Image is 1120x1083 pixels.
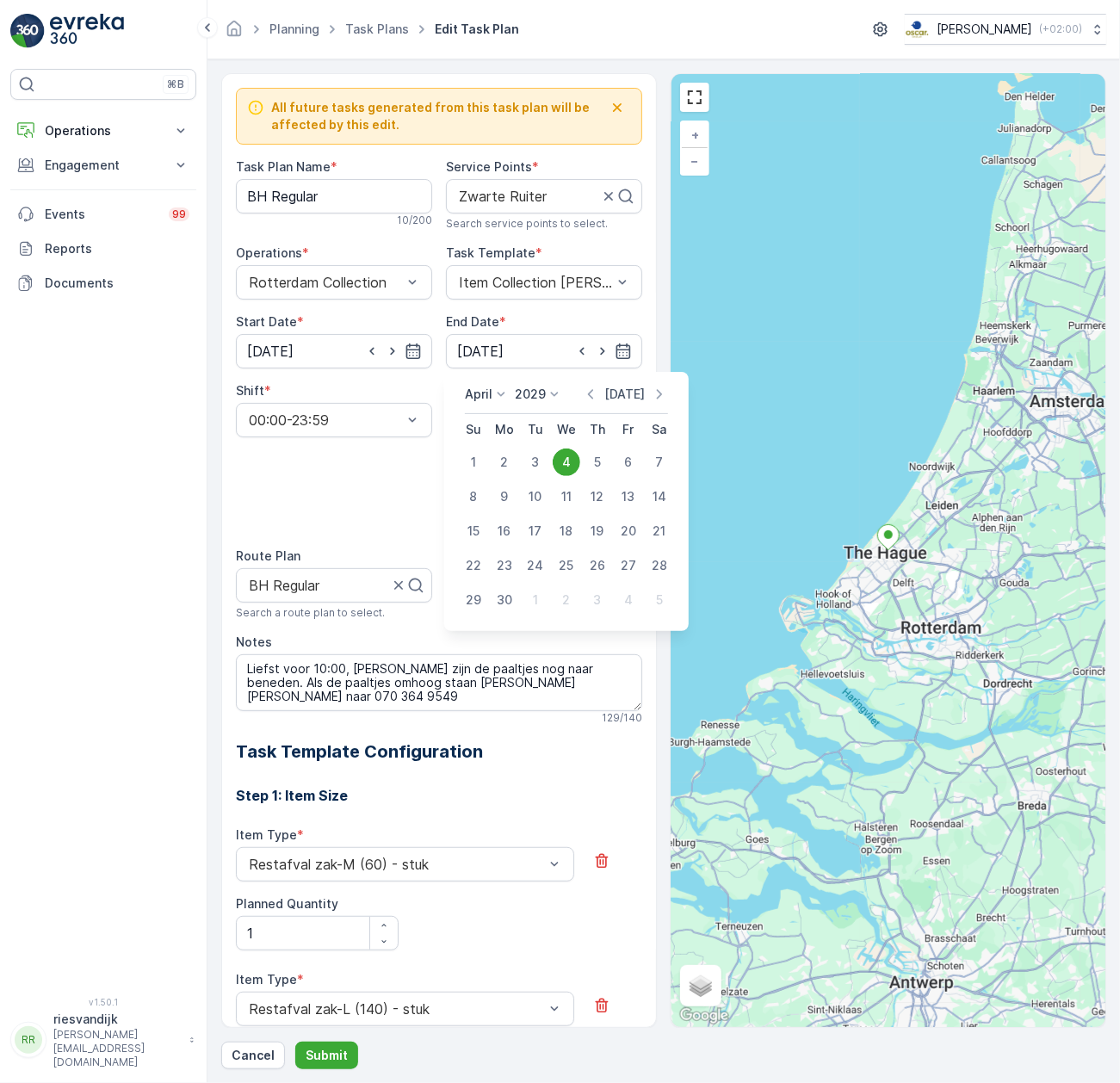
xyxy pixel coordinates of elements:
[271,99,603,133] span: All future tasks generated from this task plan will be affected by this edit.
[50,14,124,48] img: logo_light-DOdMpM7g.png
[691,127,699,142] span: +
[236,334,432,368] input: dd/mm/yyyy
[584,552,611,579] div: 26
[236,896,338,911] label: Planned Quantity
[491,483,518,511] div: 9
[167,77,184,91] p: ⌘B
[45,275,189,292] p: Documents
[345,22,409,36] a: Task Plans
[172,207,186,221] p: 99
[646,483,673,511] div: 14
[605,386,646,403] p: [DATE]
[553,517,580,545] div: 18
[236,654,642,711] textarea: Liefst voor 10:00, [PERSON_NAME] zijn de paaltjes nog naar beneden. Als de paaltjes omhoog staan ...
[551,414,582,445] th: Wednesday
[236,972,297,987] label: Item Type
[10,997,196,1007] span: v 1.50.1
[10,266,196,300] a: Documents
[10,1011,196,1069] button: RRriesvandijk[PERSON_NAME][EMAIL_ADDRESS][DOMAIN_NAME]
[269,22,319,36] a: Planning
[682,122,708,148] a: Zoom In
[10,232,196,266] a: Reports
[446,314,499,329] label: End Date
[491,449,518,476] div: 2
[676,1005,733,1027] img: Google
[458,414,489,445] th: Sunday
[236,548,300,563] label: Route Plan
[615,552,642,579] div: 27
[221,1042,285,1069] button: Cancel
[553,483,580,511] div: 11
[232,1047,275,1064] p: Cancel
[682,84,708,110] a: View Fullscreen
[584,517,611,545] div: 19
[236,634,272,649] label: Notes
[460,483,487,511] div: 8
[615,483,642,511] div: 13
[225,26,244,40] a: Homepage
[460,586,487,614] div: 29
[10,197,196,232] a: Events99
[584,586,611,614] div: 3
[489,414,520,445] th: Monday
[615,517,642,545] div: 20
[676,1005,733,1027] a: Open this area in Google Maps (opens a new window)
[295,1042,358,1069] button: Submit
[584,449,611,476] div: 5
[905,14,1106,45] button: [PERSON_NAME](+02:00)
[553,552,580,579] div: 25
[236,383,264,398] label: Shift
[460,449,487,476] div: 1
[682,148,708,174] a: Zoom Out
[236,785,642,806] h3: Step 1: Item Size
[236,606,385,620] span: Search a route plan to select.
[682,967,720,1005] a: Layers
[45,122,162,139] p: Operations
[465,386,492,403] p: April
[553,449,580,476] div: 4
[10,148,196,183] button: Engagement
[615,449,642,476] div: 6
[236,159,331,174] label: Task Plan Name
[646,517,673,545] div: 21
[905,20,930,39] img: basis-logo_rgb2x.png
[582,414,613,445] th: Thursday
[491,552,518,579] div: 23
[491,517,518,545] div: 16
[236,314,297,329] label: Start Date
[615,586,642,614] div: 4
[45,157,162,174] p: Engagement
[446,159,532,174] label: Service Points
[520,414,551,445] th: Tuesday
[53,1011,181,1028] p: riesvandijk
[602,711,642,725] p: 129 / 140
[10,114,196,148] button: Operations
[306,1047,348,1064] p: Submit
[45,240,189,257] p: Reports
[460,517,487,545] div: 15
[10,14,45,48] img: logo
[646,449,673,476] div: 7
[236,827,297,842] label: Item Type
[45,206,158,223] p: Events
[15,1026,42,1054] div: RR
[553,586,580,614] div: 2
[522,449,549,476] div: 3
[446,334,642,368] input: dd/mm/yyyy
[397,214,432,227] p: 10 / 200
[691,153,700,168] span: −
[1039,22,1082,36] p: ( +02:00 )
[937,21,1032,38] p: [PERSON_NAME]
[515,386,546,403] p: 2029
[522,586,549,614] div: 1
[644,414,675,445] th: Saturday
[613,414,644,445] th: Friday
[522,483,549,511] div: 10
[431,21,523,38] span: Edit Task Plan
[522,552,549,579] div: 24
[446,217,608,231] span: Search service points to select.
[584,483,611,511] div: 12
[236,739,642,764] h2: Task Template Configuration
[446,245,535,260] label: Task Template
[236,245,302,260] label: Operations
